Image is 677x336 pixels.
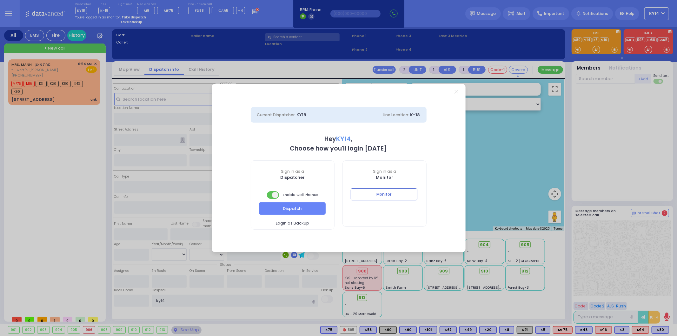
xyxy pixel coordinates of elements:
span: Login as Backup [276,220,309,226]
span: K-18 [410,112,420,118]
span: KY18 [297,112,307,118]
span: Sign in as a [343,169,426,174]
b: Monitor [376,174,393,180]
b: Choose how you'll login [DATE] [290,144,387,153]
span: Current Dispatcher: [257,112,296,118]
span: Enable Cell Phones [267,191,318,199]
b: Hey , [325,135,353,143]
span: Line Location: [383,112,409,118]
button: Monitor [351,188,417,200]
span: Sign in as a [251,169,335,174]
span: KY14 [336,135,351,143]
a: Close [455,90,458,93]
b: Dispatcher [280,174,305,180]
button: Dispatch [259,202,326,214]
